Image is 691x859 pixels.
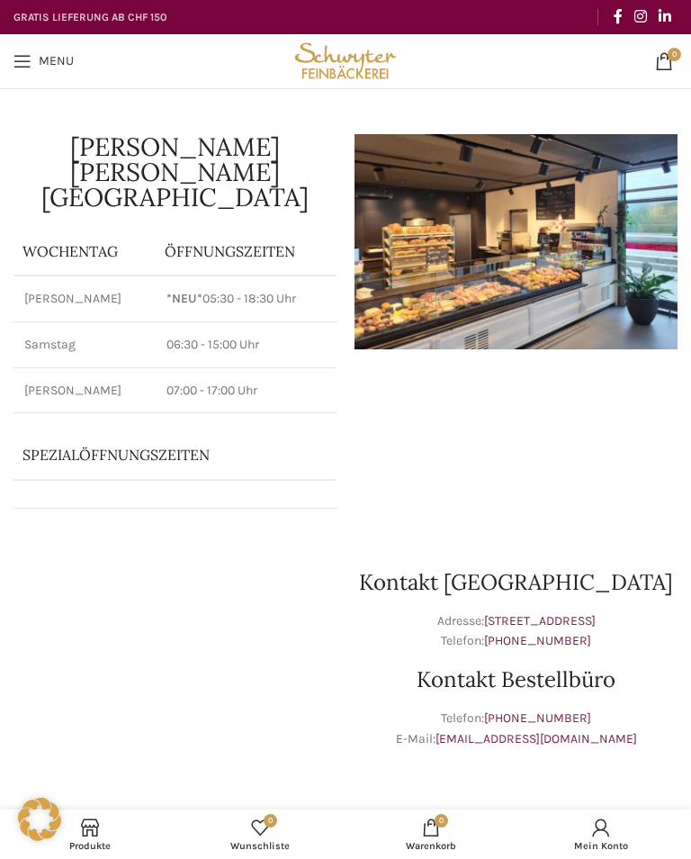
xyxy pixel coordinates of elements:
[291,34,401,88] img: Bäckerei Schwyter
[13,840,166,852] span: Produkte
[628,3,652,31] a: Instagram social link
[484,613,596,628] a: [STREET_ADDRESS]
[646,43,682,79] a: 0
[4,814,175,854] a: Produkte
[354,611,678,652] p: Adresse: Telefon:
[24,382,145,400] p: [PERSON_NAME]
[39,55,74,68] span: Menu
[484,710,591,726] a: [PHONE_NUMBER]
[435,814,448,827] span: 0
[345,814,516,854] div: My cart
[165,241,328,261] p: ÖFFNUNGSZEITEN
[354,709,678,749] p: Telefon: E-Mail:
[354,840,507,852] span: Warenkorb
[4,43,83,79] a: Open mobile menu
[13,134,337,210] h1: [PERSON_NAME] [PERSON_NAME][GEOGRAPHIC_DATA]
[22,241,147,261] p: Wochentag
[354,669,678,691] h2: Kontakt Bestellbüro
[435,731,637,746] a: [EMAIL_ADDRESS][DOMAIN_NAME]
[516,814,687,854] a: Mein Konto
[525,840,678,852] span: Mein Konto
[24,336,145,354] p: Samstag
[184,840,337,852] span: Wunschliste
[653,3,678,31] a: Linkedin social link
[668,48,681,61] span: 0
[166,382,326,400] p: 07:00 - 17:00 Uhr
[24,290,145,308] p: [PERSON_NAME]
[22,445,297,465] p: Spezialöffnungszeiten
[484,633,591,648] a: [PHONE_NUMBER]
[175,814,346,854] a: 0 Wunschliste
[291,52,401,68] a: Site logo
[264,814,277,827] span: 0
[13,11,166,23] strong: GRATIS LIEFERUNG AB CHF 150
[175,814,346,854] div: Meine Wunschliste
[166,336,326,354] p: 06:30 - 15:00 Uhr
[345,814,516,854] a: 0 Warenkorb
[166,290,326,308] p: 05:30 - 18:30 Uhr
[13,527,337,797] iframe: bäckerei schwyter rheineck bahnhof
[607,3,628,31] a: Facebook social link
[354,572,678,593] h2: Kontakt [GEOGRAPHIC_DATA]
